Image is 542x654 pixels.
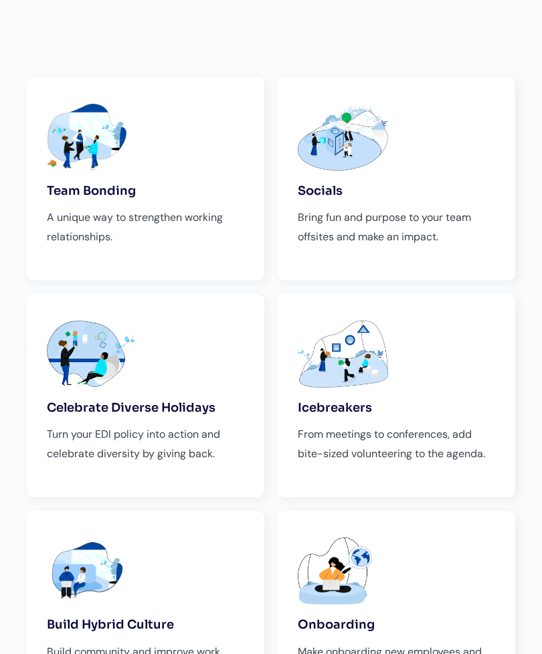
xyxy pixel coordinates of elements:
h4: Build Hybrid Culture [47,619,174,633]
p: Bring fun and purpose to your team offsites and make an impact. [298,209,495,248]
h4: Onboarding [298,619,375,633]
h4: Socials [298,185,343,199]
p: Turn your EDI policy into action and celebrate diversity by giving back. [47,426,244,465]
h4: Celebrate Diverse Holidays [47,402,215,416]
p: From meetings to conferences, add bite-sized volunteering to the agenda. [298,426,495,465]
p: A unique way to strengthen working relationships. [47,209,244,248]
h4: Icebreakers [298,402,372,416]
h4: Team Bonding [47,185,136,199]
